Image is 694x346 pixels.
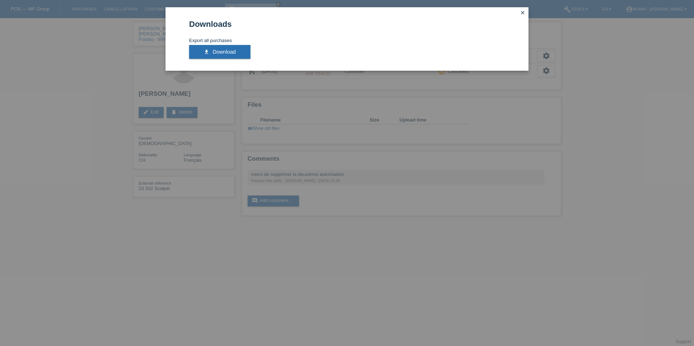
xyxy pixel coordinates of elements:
a: close [518,9,527,17]
a: download Download [189,45,250,59]
span: Download [213,49,236,55]
h1: Downloads [189,20,505,29]
i: close [520,10,526,16]
i: download [204,49,209,55]
p: Export all purchases [189,38,340,43]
